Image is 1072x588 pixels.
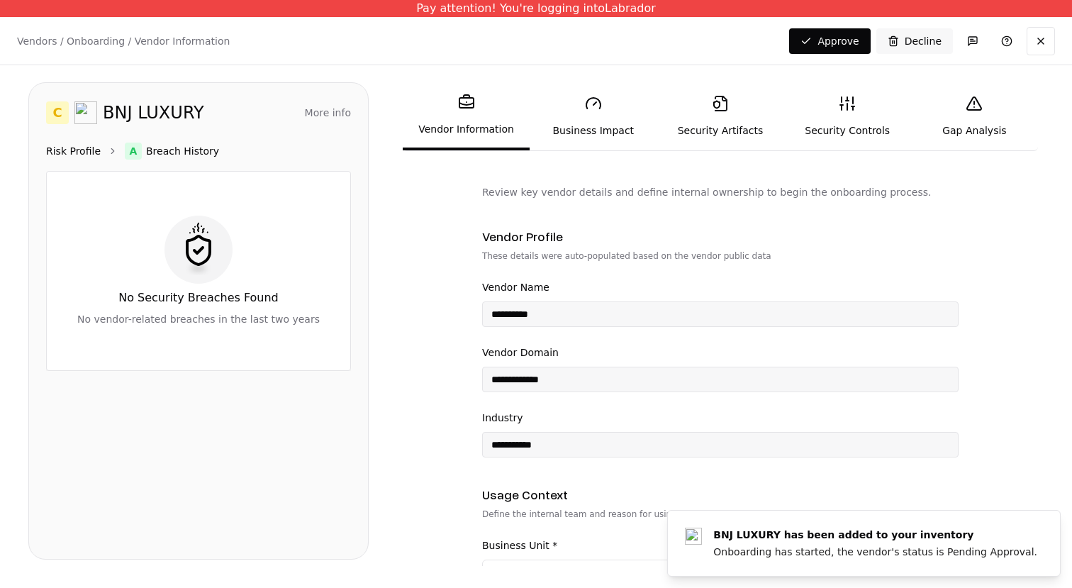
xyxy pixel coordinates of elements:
div: Usage Context [482,486,959,503]
span: Breach History [146,144,219,158]
nav: breadcrumb [46,143,351,160]
p: These details were auto-populated based on the vendor public data [482,250,959,262]
label: Business Unit * [482,540,557,551]
p: Vendors / Onboarding / Vendor Information [17,34,230,48]
label: Vendor Name [482,282,549,293]
button: Approve [789,28,870,54]
a: Business Impact [530,84,657,149]
a: Gap Analysis [911,84,1038,149]
div: Vendor Profile [482,228,959,245]
a: Vendor Information [403,82,530,150]
div: BNJ LUXURY has been added to your inventory [713,528,1037,542]
div: No Security Breaches Found [118,289,279,306]
div: Choose a Business Unit... [491,565,617,579]
label: Vendor Domain [482,347,559,358]
div: A [125,143,142,160]
div: No vendor-related breaches in the last two years [77,312,320,326]
img: BNJ LUXURY [74,101,97,124]
a: Risk Profile [46,144,101,158]
a: Security Artifacts [657,84,783,149]
p: Review key vendor details and define internal ownership to begin the onboarding process. [482,185,959,199]
button: Decline [876,28,953,54]
p: Define the internal team and reason for using this vendor. This helps assess business relevance a... [482,509,959,520]
button: More info [305,100,351,126]
div: C [46,101,69,124]
div: Onboarding has started, the vendor's status is Pending Approval. [713,545,1037,559]
div: BNJ LUXURY [103,101,204,124]
label: Industry [482,412,523,423]
img: bnjluxury.com [685,528,702,545]
a: Security Controls [784,84,911,149]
